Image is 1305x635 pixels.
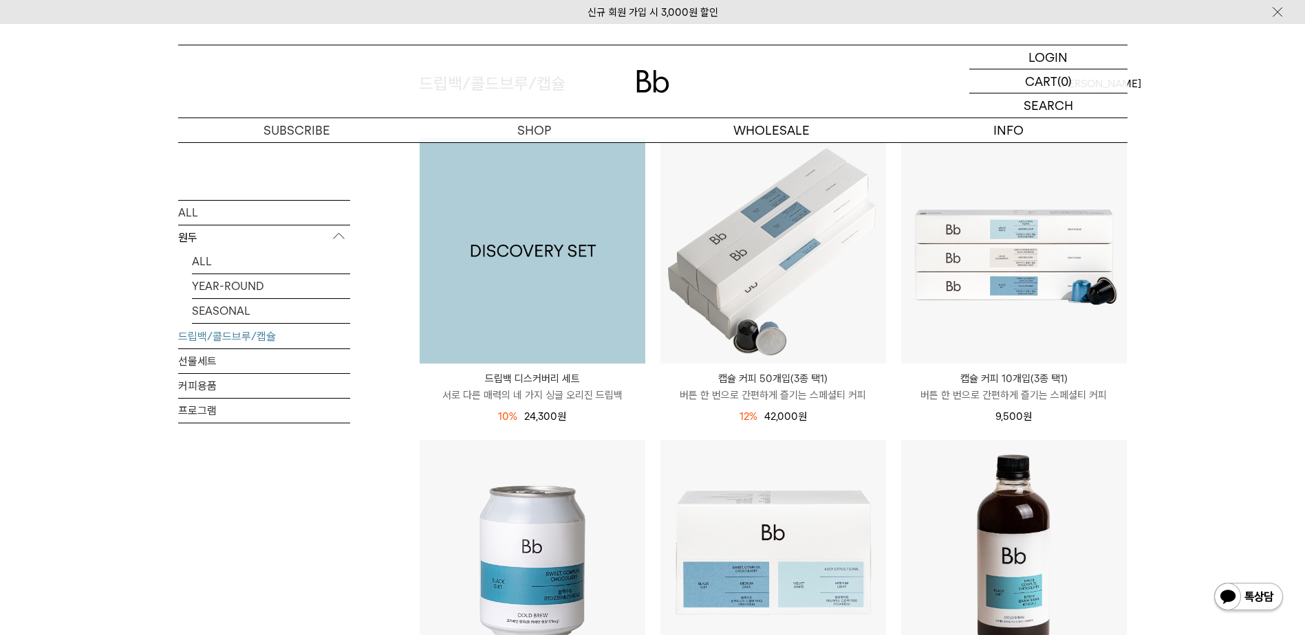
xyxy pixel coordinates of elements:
[901,138,1127,364] img: 캡슐 커피 10개입(3종 택1)
[420,370,645,387] p: 드립백 디스커버리 세트
[557,410,566,423] span: 원
[416,118,653,142] a: SHOP
[890,118,1128,142] p: INFO
[178,225,350,249] p: 원두
[660,138,886,364] img: 캡슐 커피 50개입(3종 택1)
[178,200,350,224] a: ALL
[901,387,1127,403] p: 버튼 한 번으로 간편하게 즐기는 스페셜티 커피
[524,410,566,423] span: 24,300
[1023,410,1032,423] span: 원
[660,370,886,387] p: 캡슐 커피 50개입(3종 택1)
[1057,69,1072,93] p: (0)
[901,370,1127,403] a: 캡슐 커피 10개입(3종 택1) 버튼 한 번으로 간편하게 즐기는 스페셜티 커피
[178,324,350,348] a: 드립백/콜드브루/캡슐
[653,118,890,142] p: WHOLESALE
[498,408,517,425] div: 10%
[995,410,1032,423] span: 9,500
[178,373,350,397] a: 커피용품
[178,118,416,142] a: SUBSCRIBE
[192,298,350,322] a: SEASONAL
[660,370,886,403] a: 캡슐 커피 50개입(3종 택1) 버튼 한 번으로 간편하게 즐기는 스페셜티 커피
[901,370,1127,387] p: 캡슐 커피 10개입(3종 택1)
[178,348,350,372] a: 선물세트
[1028,45,1068,69] p: LOGIN
[660,387,886,403] p: 버튼 한 번으로 간편하게 즐기는 스페셜티 커피
[1024,93,1073,118] p: SEARCH
[636,70,669,93] img: 로고
[587,6,718,19] a: 신규 회원 가입 시 3,000원 할인
[969,69,1128,93] a: CART (0)
[420,138,645,364] img: 1000001174_add2_035.jpg
[1213,581,1284,614] img: 카카오톡 채널 1:1 채팅 버튼
[178,398,350,422] a: 프로그램
[420,138,645,364] a: 드립백 디스커버리 세트
[420,370,645,403] a: 드립백 디스커버리 세트 서로 다른 매력의 네 가지 싱글 오리진 드립백
[1025,69,1057,93] p: CART
[740,408,757,425] div: 12%
[764,410,807,423] span: 42,000
[969,45,1128,69] a: LOGIN
[192,249,350,273] a: ALL
[798,410,807,423] span: 원
[420,387,645,403] p: 서로 다른 매력의 네 가지 싱글 오리진 드립백
[192,274,350,298] a: YEAR-ROUND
